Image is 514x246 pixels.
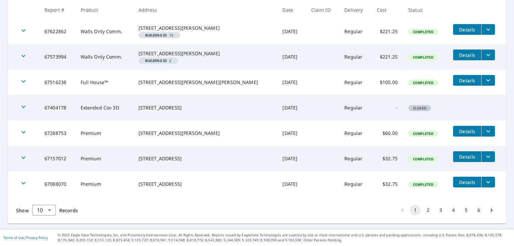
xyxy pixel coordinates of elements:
[481,126,495,137] button: filesDropdownBtn-67288753
[409,157,437,161] span: Completed
[39,95,75,120] td: 67404178
[39,146,75,171] td: 67157012
[32,201,56,220] div: 10
[75,171,133,197] td: Premium
[32,205,56,216] div: Show 10 records
[474,205,484,216] button: Go to page 6
[39,19,75,44] td: 67622862
[277,120,306,146] td: [DATE]
[481,24,495,35] button: filesDropdownBtn-67622862
[339,70,371,95] td: Regular
[277,95,306,120] td: [DATE]
[453,151,481,162] button: detailsBtn-67157012
[277,19,306,44] td: [DATE]
[453,177,481,187] button: detailsBtn-67088070
[371,44,403,70] td: $221.25
[39,120,75,146] td: 67288753
[339,95,371,120] td: Regular
[139,50,272,57] div: [STREET_ADDRESS][PERSON_NAME]
[371,171,403,197] td: $32.75
[461,205,472,216] button: Go to page 5
[75,120,133,146] td: Premium
[457,179,477,185] span: Details
[139,104,272,111] div: [STREET_ADDRESS]
[145,33,167,37] em: Building ID
[481,177,495,187] button: filesDropdownBtn-67088070
[139,181,272,187] div: [STREET_ADDRESS]
[409,131,437,136] span: Completed
[409,29,437,34] span: Completed
[339,146,371,171] td: Regular
[141,33,178,37] span: 10
[139,155,272,162] div: [STREET_ADDRESS]
[339,120,371,146] td: Regular
[16,207,29,214] span: Show
[453,24,481,35] button: detailsBtn-67622862
[371,95,403,120] td: -
[277,146,306,171] td: [DATE]
[371,146,403,171] td: $32.75
[457,77,477,84] span: Details
[409,106,430,110] span: Closed
[58,233,511,243] p: © 2025 Eagle View Technologies, Inc. and Pictometry International Corp. All Rights Reserved. Repo...
[339,44,371,70] td: Regular
[453,75,481,86] button: detailsBtn-67516238
[75,95,133,120] td: Extended Cov 3D
[435,205,446,216] button: Go to page 3
[409,182,437,187] span: Completed
[371,120,403,146] td: $60.00
[457,52,477,58] span: Details
[481,75,495,86] button: filesDropdownBtn-67516238
[39,44,75,70] td: 67573994
[396,205,498,216] nav: pagination navigation
[139,130,272,137] div: [STREET_ADDRESS][PERSON_NAME]
[486,205,497,216] button: Go to next page
[457,26,477,33] span: Details
[277,70,306,95] td: [DATE]
[75,19,133,44] td: Walls Only Comm.
[277,44,306,70] td: [DATE]
[39,171,75,197] td: 67088070
[277,171,306,197] td: [DATE]
[409,80,437,85] span: Completed
[423,205,433,216] button: Go to page 2
[75,70,133,95] td: Full House™
[339,19,371,44] td: Regular
[481,151,495,162] button: filesDropdownBtn-67157012
[75,146,133,171] td: Premium
[59,207,78,214] span: Records
[481,50,495,60] button: filesDropdownBtn-67573994
[371,19,403,44] td: $221.25
[26,235,48,240] a: Privacy Policy
[453,50,481,60] button: detailsBtn-67573994
[75,44,133,70] td: Walls Only Comm.
[339,171,371,197] td: Regular
[457,128,477,135] span: Details
[141,59,176,62] span: 2
[409,55,437,60] span: Completed
[145,59,167,62] em: Building ID
[410,205,421,216] button: page 1
[39,70,75,95] td: 67516238
[3,235,24,240] a: Terms of Use
[3,236,48,240] p: |
[457,154,477,160] span: Details
[453,126,481,137] button: detailsBtn-67288753
[139,79,272,86] div: [STREET_ADDRESS][PERSON_NAME][PERSON_NAME]
[448,205,459,216] button: Go to page 4
[371,70,403,95] td: $105.00
[139,25,272,31] div: [STREET_ADDRESS][PERSON_NAME]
